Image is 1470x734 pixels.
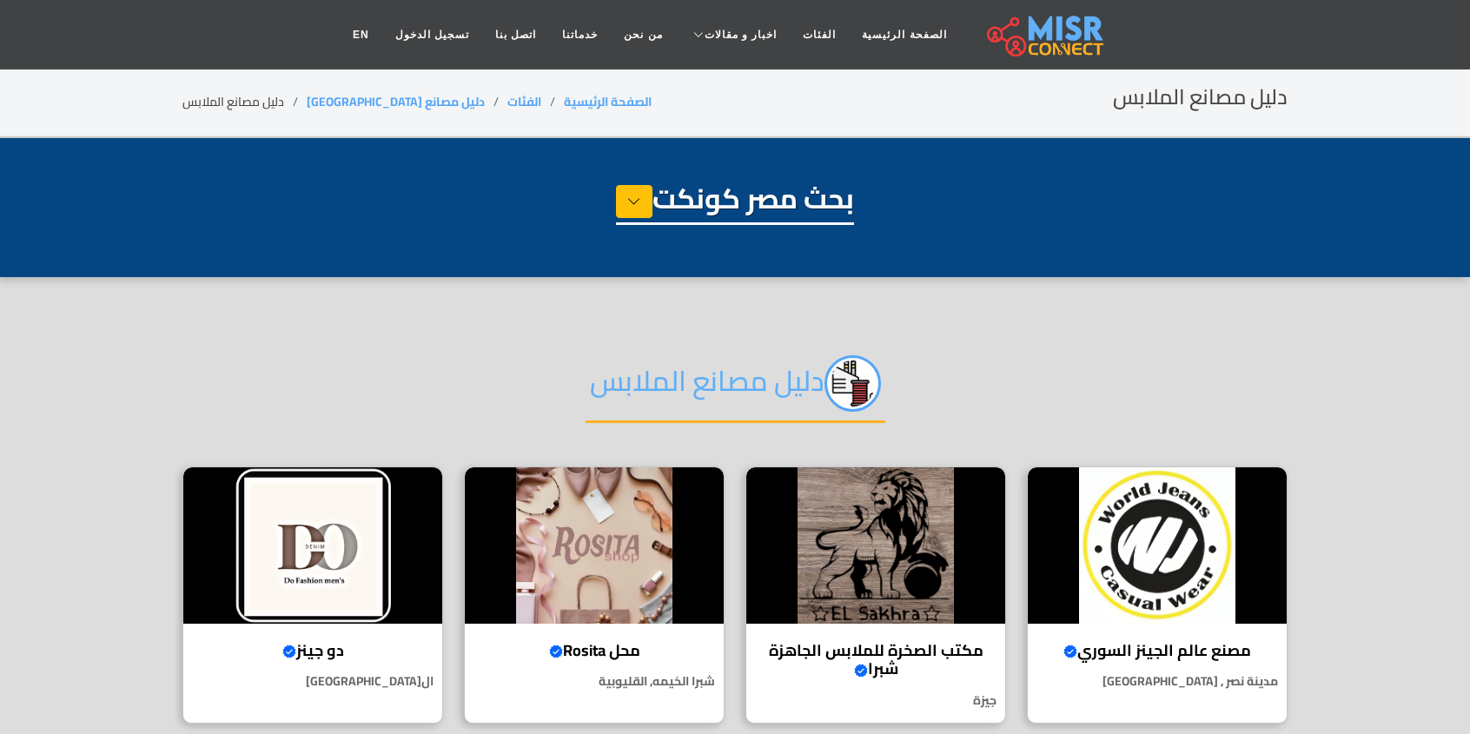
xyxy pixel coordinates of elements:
[987,13,1103,56] img: main.misr_connect
[1041,641,1274,660] h4: مصنع عالم الجينز السوري
[746,467,1005,624] img: مكتب الصخرة للملابس الجاهزة شبرا
[746,691,1005,710] p: جيزة
[676,18,791,51] a: اخبار و مقالات
[790,18,849,51] a: الفئات
[549,18,611,51] a: خدماتنا
[478,641,711,660] h4: محل Rosita
[183,672,442,691] p: ال[GEOGRAPHIC_DATA]
[1028,467,1287,624] img: مصنع عالم الجينز السوري
[183,467,442,624] img: دو جينز
[1016,466,1298,724] a: مصنع عالم الجينز السوري مصنع عالم الجينز السوري مدينة نصر , [GEOGRAPHIC_DATA]
[549,645,563,658] svg: Verified account
[382,18,482,51] a: تسجيل الدخول
[705,27,778,43] span: اخبار و مقالات
[586,355,885,423] h2: دليل مصانع الملابس
[465,672,724,691] p: شبرا الخيمه, القليوبية
[282,645,296,658] svg: Verified account
[454,466,735,724] a: محل Rosita محل Rosita شبرا الخيمه, القليوبية
[1028,672,1287,691] p: مدينة نصر , [GEOGRAPHIC_DATA]
[611,18,675,51] a: من نحن
[182,93,307,111] li: دليل مصانع الملابس
[465,467,724,624] img: محل Rosita
[824,355,881,412] img: jc8qEEzyi89FPzAOrPPq.png
[564,90,652,113] a: الصفحة الرئيسية
[172,466,454,724] a: دو جينز دو جينز ال[GEOGRAPHIC_DATA]
[616,182,854,225] h1: بحث مصر كونكت
[854,664,868,678] svg: Verified account
[482,18,549,51] a: اتصل بنا
[196,641,429,660] h4: دو جينز
[507,90,541,113] a: الفئات
[1063,645,1077,658] svg: Verified account
[735,466,1016,724] a: مكتب الصخرة للملابس الجاهزة شبرا مكتب الصخرة للملابس الجاهزة شبرا جيزة
[340,18,382,51] a: EN
[759,641,992,678] h4: مكتب الصخرة للملابس الجاهزة شبرا
[849,18,959,51] a: الصفحة الرئيسية
[307,90,485,113] a: دليل مصانع [GEOGRAPHIC_DATA]
[1113,85,1288,110] h2: دليل مصانع الملابس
